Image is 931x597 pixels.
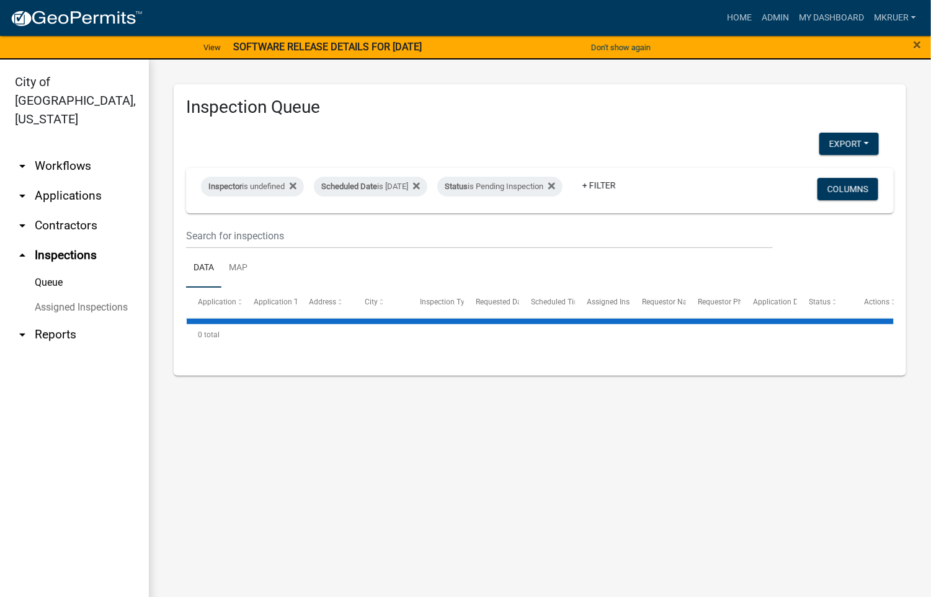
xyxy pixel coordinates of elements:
[15,218,30,233] i: arrow_drop_down
[586,37,656,58] button: Don't show again
[819,133,879,155] button: Export
[531,298,584,306] span: Scheduled Time
[852,288,908,317] datatable-header-cell: Actions
[757,6,794,30] a: Admin
[314,177,427,197] div: is [DATE]
[572,174,626,197] a: + Filter
[519,288,575,317] datatable-header-cell: Scheduled Time
[865,298,890,306] span: Actions
[198,298,236,306] span: Application
[587,298,651,306] span: Assigned Inspector
[797,288,853,317] datatable-header-cell: Status
[186,288,242,317] datatable-header-cell: Application
[817,178,878,200] button: Columns
[914,37,922,52] button: Close
[408,288,464,317] datatable-header-cell: Inspection Type
[297,288,353,317] datatable-header-cell: Address
[914,36,922,53] span: ×
[201,177,304,197] div: is undefined
[420,298,473,306] span: Inspection Type
[198,37,226,58] a: View
[698,298,755,306] span: Requestor Phone
[186,319,894,350] div: 0 total
[221,249,255,288] a: Map
[575,288,631,317] datatable-header-cell: Assigned Inspector
[437,177,563,197] div: is Pending Inspection
[353,288,409,317] datatable-header-cell: City
[741,288,797,317] datatable-header-cell: Application Description
[186,249,221,288] a: Data
[809,298,831,306] span: Status
[794,6,869,30] a: My Dashboard
[754,298,832,306] span: Application Description
[630,288,686,317] datatable-header-cell: Requestor Name
[464,288,520,317] datatable-header-cell: Requested Date
[321,182,377,191] span: Scheduled Date
[445,182,468,191] span: Status
[242,288,298,317] datatable-header-cell: Application Type
[15,159,30,174] i: arrow_drop_down
[476,298,528,306] span: Requested Date
[15,327,30,342] i: arrow_drop_down
[208,182,242,191] span: Inspector
[642,298,698,306] span: Requestor Name
[254,298,310,306] span: Application Type
[365,298,378,306] span: City
[686,288,742,317] datatable-header-cell: Requestor Phone
[15,188,30,203] i: arrow_drop_down
[186,97,894,118] h3: Inspection Queue
[186,223,773,249] input: Search for inspections
[722,6,757,30] a: Home
[15,248,30,263] i: arrow_drop_up
[309,298,336,306] span: Address
[233,41,422,53] strong: SOFTWARE RELEASE DETAILS FOR [DATE]
[869,6,921,30] a: mkruer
